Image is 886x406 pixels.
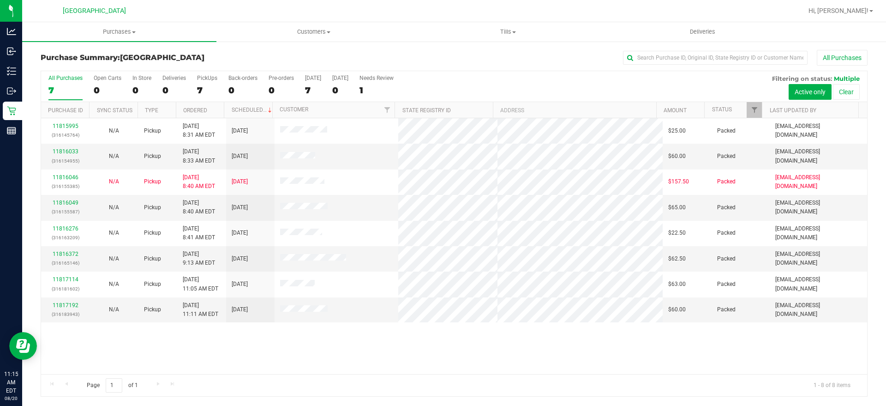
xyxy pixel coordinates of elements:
inline-svg: Inventory [7,67,16,76]
button: All Purchases [817,50,868,66]
div: 0 [269,85,294,96]
span: Not Applicable [109,153,119,159]
span: Packed [717,280,736,289]
p: (316155385) [47,182,84,191]
a: Deliveries [605,22,800,42]
div: 0 [228,85,257,96]
button: N/A [109,203,119,212]
span: Packed [717,229,736,237]
div: 1 [359,85,394,96]
a: Sync Status [97,107,132,114]
a: Purchases [22,22,216,42]
span: $65.00 [668,203,686,212]
p: (316165146) [47,259,84,267]
span: [DATE] [232,152,248,161]
div: 0 [162,85,186,96]
span: Customers [217,28,410,36]
a: Status [712,106,732,113]
span: [DATE] 11:11 AM EDT [183,301,218,319]
span: Filtering on status: [772,75,832,82]
span: Packed [717,152,736,161]
span: $25.00 [668,127,686,135]
input: 1 [106,378,122,393]
p: (316183943) [47,310,84,319]
span: Pickup [144,152,161,161]
span: [GEOGRAPHIC_DATA] [120,53,204,62]
span: Deliveries [677,28,728,36]
span: [DATE] [232,127,248,135]
div: 7 [305,85,321,96]
a: 11816049 [53,200,78,206]
span: Not Applicable [109,178,119,185]
inline-svg: Analytics [7,27,16,36]
div: Deliveries [162,75,186,81]
span: Packed [717,305,736,314]
a: Customers [216,22,411,42]
span: Pickup [144,255,161,263]
span: [DATE] 8:41 AM EDT [183,224,215,242]
span: [DATE] [232,305,248,314]
span: [DATE] [232,280,248,289]
button: N/A [109,177,119,186]
button: Clear [833,84,860,100]
span: $63.00 [668,280,686,289]
a: Last Updated By [770,107,816,114]
span: Packed [717,127,736,135]
h3: Purchase Summary: [41,54,316,62]
span: Packed [717,255,736,263]
inline-svg: Retail [7,106,16,115]
iframe: Resource center [9,332,37,360]
button: N/A [109,305,119,314]
div: Open Carts [94,75,121,81]
span: Not Applicable [109,255,119,262]
span: [EMAIL_ADDRESS][DOMAIN_NAME] [775,147,862,165]
span: [DATE] [232,203,248,212]
a: 11817114 [53,276,78,283]
span: Purchases [22,28,216,36]
button: N/A [109,280,119,289]
a: 11816033 [53,148,78,155]
span: [DATE] [232,255,248,263]
p: (316155587) [47,207,84,216]
span: 1 - 8 of 8 items [806,378,858,392]
input: Search Purchase ID, Original ID, State Registry ID or Customer Name... [623,51,808,65]
span: Not Applicable [109,230,119,236]
span: [GEOGRAPHIC_DATA] [63,7,126,15]
span: [DATE] 9:13 AM EDT [183,250,215,267]
span: Not Applicable [109,204,119,211]
div: Needs Review [359,75,394,81]
div: Back-orders [228,75,257,81]
div: 0 [332,85,348,96]
span: Pickup [144,280,161,289]
a: Ordered [183,107,207,114]
span: Tills [411,28,605,36]
button: N/A [109,152,119,161]
a: 11816276 [53,225,78,232]
span: Pickup [144,305,161,314]
span: [DATE] 8:33 AM EDT [183,147,215,165]
span: [DATE] [232,177,248,186]
inline-svg: Inbound [7,47,16,56]
a: Customer [280,106,308,113]
span: [EMAIL_ADDRESS][DOMAIN_NAME] [775,250,862,267]
span: Pickup [144,229,161,237]
p: 11:15 AM EDT [4,370,18,395]
span: [EMAIL_ADDRESS][DOMAIN_NAME] [775,224,862,242]
div: 7 [197,85,217,96]
a: Filter [747,102,762,118]
a: 11817192 [53,302,78,309]
a: State Registry ID [402,107,451,114]
span: $60.00 [668,152,686,161]
inline-svg: Reports [7,126,16,135]
span: Not Applicable [109,127,119,134]
div: All Purchases [48,75,83,81]
span: $157.50 [668,177,689,186]
span: [EMAIL_ADDRESS][DOMAIN_NAME] [775,199,862,216]
a: Amount [664,107,687,114]
span: Multiple [834,75,860,82]
span: Pickup [144,127,161,135]
button: N/A [109,127,119,135]
a: 11816046 [53,174,78,181]
span: [DATE] 8:31 AM EDT [183,122,215,139]
span: [DATE] 8:40 AM EDT [183,173,215,191]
